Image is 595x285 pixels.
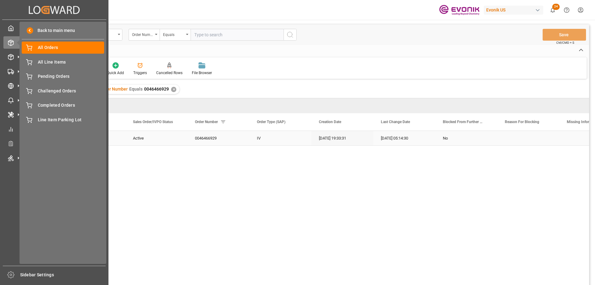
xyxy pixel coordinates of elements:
div: Active [133,131,180,145]
button: Help Center [560,3,574,17]
a: My Cockpit [3,22,105,34]
span: Creation Date [319,120,341,124]
div: Quick Add [107,70,124,76]
a: All Orders [22,42,104,54]
a: Challenged Orders [22,85,104,97]
a: Transport Planner [3,137,105,149]
span: Order Type (SAP) [257,120,285,124]
div: [DATE] 05:14:30 [373,131,435,145]
button: Save [543,29,586,41]
a: Line Item Parking Lot [22,114,104,126]
div: IV [249,131,311,145]
div: Cancelled Rows [156,70,183,76]
div: [DATE] 19:33:31 [311,131,373,145]
span: Pending Orders [38,73,104,80]
button: open menu [160,29,191,41]
div: Evonik US [484,6,543,15]
span: Reason For Blocking [505,120,539,124]
span: Last Change Date [381,120,410,124]
button: Evonik US [484,4,546,16]
a: Completed Orders [22,99,104,111]
div: ✕ [171,87,176,92]
span: 0046466929 [144,87,169,91]
img: Evonik-brand-mark-Deep-Purple-RGB.jpeg_1700498283.jpeg [439,5,479,16]
span: Completed Orders [38,102,104,109]
span: Back to main menu [33,27,75,34]
div: 0046466929 [187,131,249,145]
a: My Reports [3,123,105,135]
span: All Orders [38,44,104,51]
div: File Browser [192,70,212,76]
span: Order Number [100,87,128,91]
a: Pending Orders [22,70,104,82]
span: Sidebar Settings [20,272,106,278]
span: Challenged Orders [38,88,104,94]
span: Ctrl/CMD + S [556,40,574,45]
span: Blocked From Further Processing [443,120,484,124]
div: Order Number [132,30,153,38]
span: Sales Order/IVPO Status [133,120,173,124]
span: Equals [129,87,143,91]
span: Order Number [195,120,218,124]
div: No [443,131,490,145]
button: show 24 new notifications [546,3,560,17]
div: Equals [163,30,184,38]
span: 24 [552,4,560,10]
span: All Line Items [38,59,104,65]
input: Type to search [191,29,284,41]
a: All Line Items [22,56,104,68]
button: search button [284,29,297,41]
span: Line Item Parking Lot [38,117,104,123]
button: open menu [129,29,160,41]
div: Triggers [133,70,147,76]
